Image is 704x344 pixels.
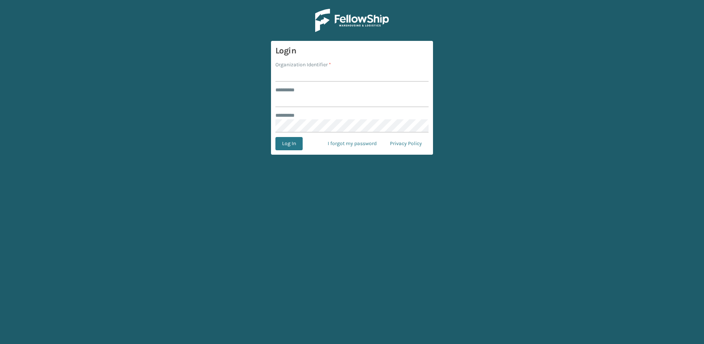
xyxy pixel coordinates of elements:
h3: Login [275,45,429,56]
a: Privacy Policy [383,137,429,150]
button: Log In [275,137,303,150]
label: Organization Identifier [275,61,331,69]
img: Logo [315,9,389,32]
a: I forgot my password [321,137,383,150]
